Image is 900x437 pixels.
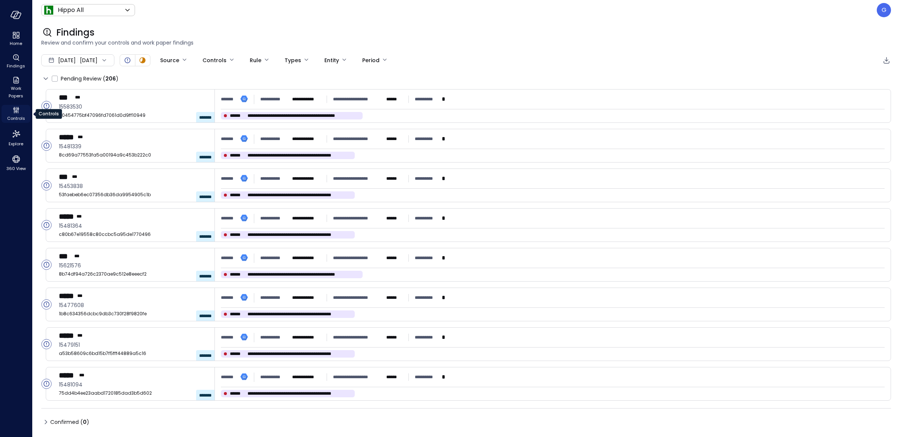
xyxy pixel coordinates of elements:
span: Controls [7,115,25,122]
span: [DATE] [58,56,76,64]
div: ( ) [80,418,89,426]
div: Controls [1,105,30,123]
span: b0454775bf47096fd7061d0d9ff10949 [59,112,208,119]
div: Export to CSV [882,56,891,65]
div: Open [41,339,52,349]
div: Entity [324,54,339,67]
div: In Progress [138,56,147,65]
span: Work Papers [4,85,27,100]
div: 360 View [1,153,30,173]
div: Controls [36,109,62,119]
div: Controls [202,54,226,67]
span: c80b67e19558c80ccbc5a95de1770496 [59,231,208,238]
span: 206 [105,75,116,82]
span: 15583530 [59,103,208,111]
span: 15621576 [59,261,208,270]
div: Open [41,140,52,151]
div: Period [362,54,379,67]
span: Pending Review [61,73,118,85]
span: Confirmed [50,416,89,428]
div: Open [123,56,132,65]
span: 15481364 [59,222,208,230]
div: Work Papers [1,75,30,100]
span: 15481094 [59,380,208,389]
span: Findings [56,27,94,39]
span: 15477608 [59,301,208,309]
span: 0 [83,418,87,426]
div: Open [41,379,52,389]
span: 8b74df94a726c2370ae9c512e8eeecf2 [59,270,208,278]
div: Home [1,30,30,48]
img: Icon [44,6,53,15]
div: Open [41,180,52,191]
span: 15453838 [59,182,208,190]
div: Open [41,220,52,230]
span: Explore [9,140,23,148]
div: Source [160,54,179,67]
span: Review and confirm your controls and work paper findings [41,39,891,47]
div: Explore [1,127,30,148]
div: Types [285,54,301,67]
span: a53b58609c6bd15b7f5fff44889a5c16 [59,350,208,357]
div: ( ) [103,75,118,83]
span: 8cd69a77553fa5a00194a9c453b222c0 [59,151,208,159]
div: Guy [877,3,891,17]
div: Open [41,101,52,111]
div: Open [41,260,52,270]
span: 1b8c634356dcbc9db3c730f28f9820fe [59,310,208,318]
span: 15479151 [59,341,208,349]
div: Rule [250,54,261,67]
p: Hippo All [58,6,84,15]
div: Findings [1,52,30,70]
span: 360 View [6,165,26,172]
div: Open [41,299,52,310]
span: 53faebeb6ec07356db36da9954905c1b [59,191,208,198]
span: Home [10,40,22,47]
p: G [882,6,886,15]
span: 15481339 [59,142,208,151]
span: Findings [7,62,25,70]
span: 75dd4b4ee23aabd1720185dad3b5d602 [59,389,208,397]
